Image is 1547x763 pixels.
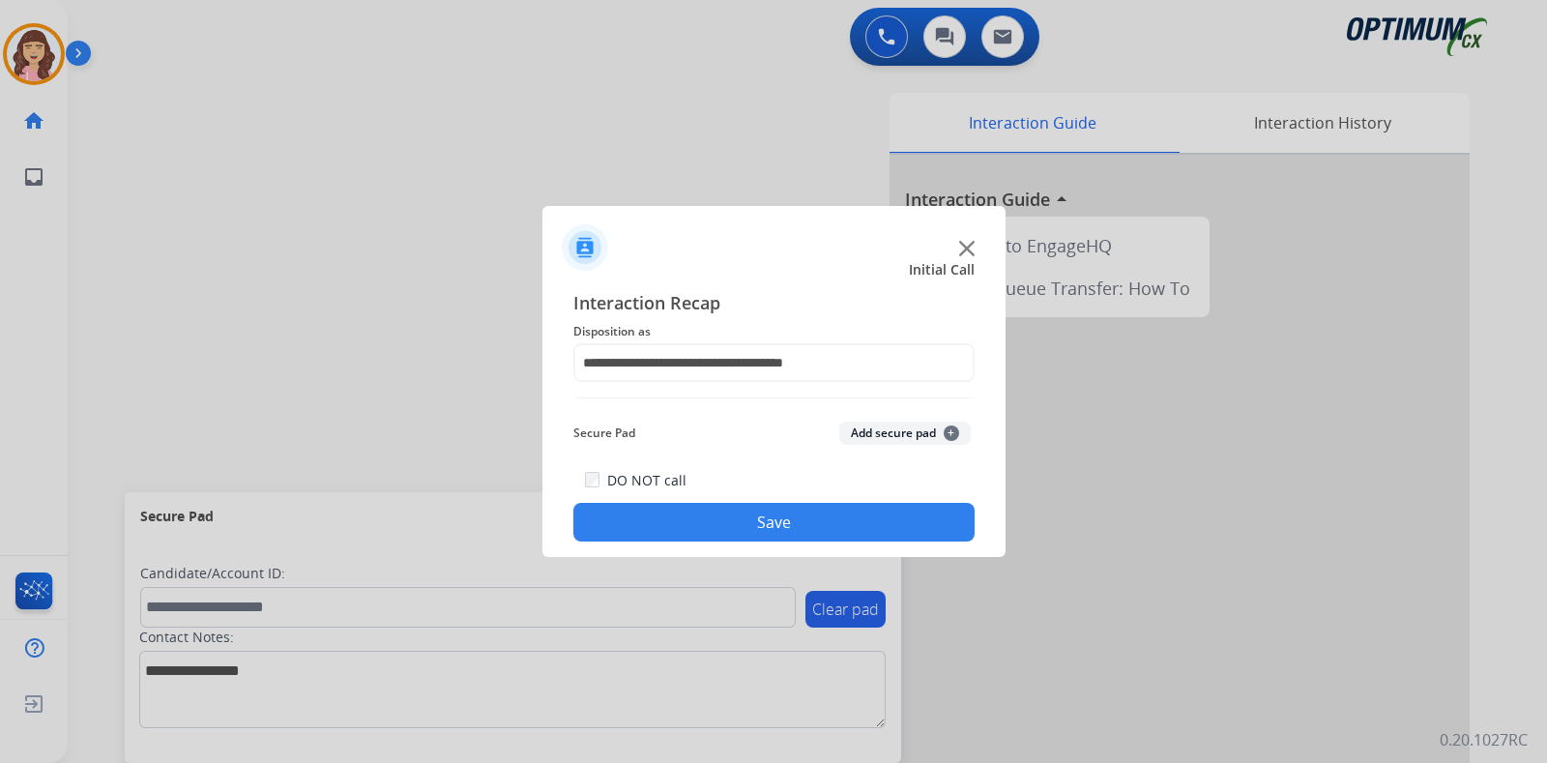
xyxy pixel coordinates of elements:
span: Disposition as [573,320,975,343]
button: Add secure pad+ [839,422,971,445]
button: Save [573,503,975,542]
label: DO NOT call [607,471,686,490]
img: contact-recap-line.svg [573,397,975,398]
span: Initial Call [909,260,975,279]
p: 0.20.1027RC [1440,728,1528,751]
span: Interaction Recap [573,289,975,320]
img: contactIcon [562,224,608,271]
span: + [944,426,959,441]
span: Secure Pad [573,422,635,445]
